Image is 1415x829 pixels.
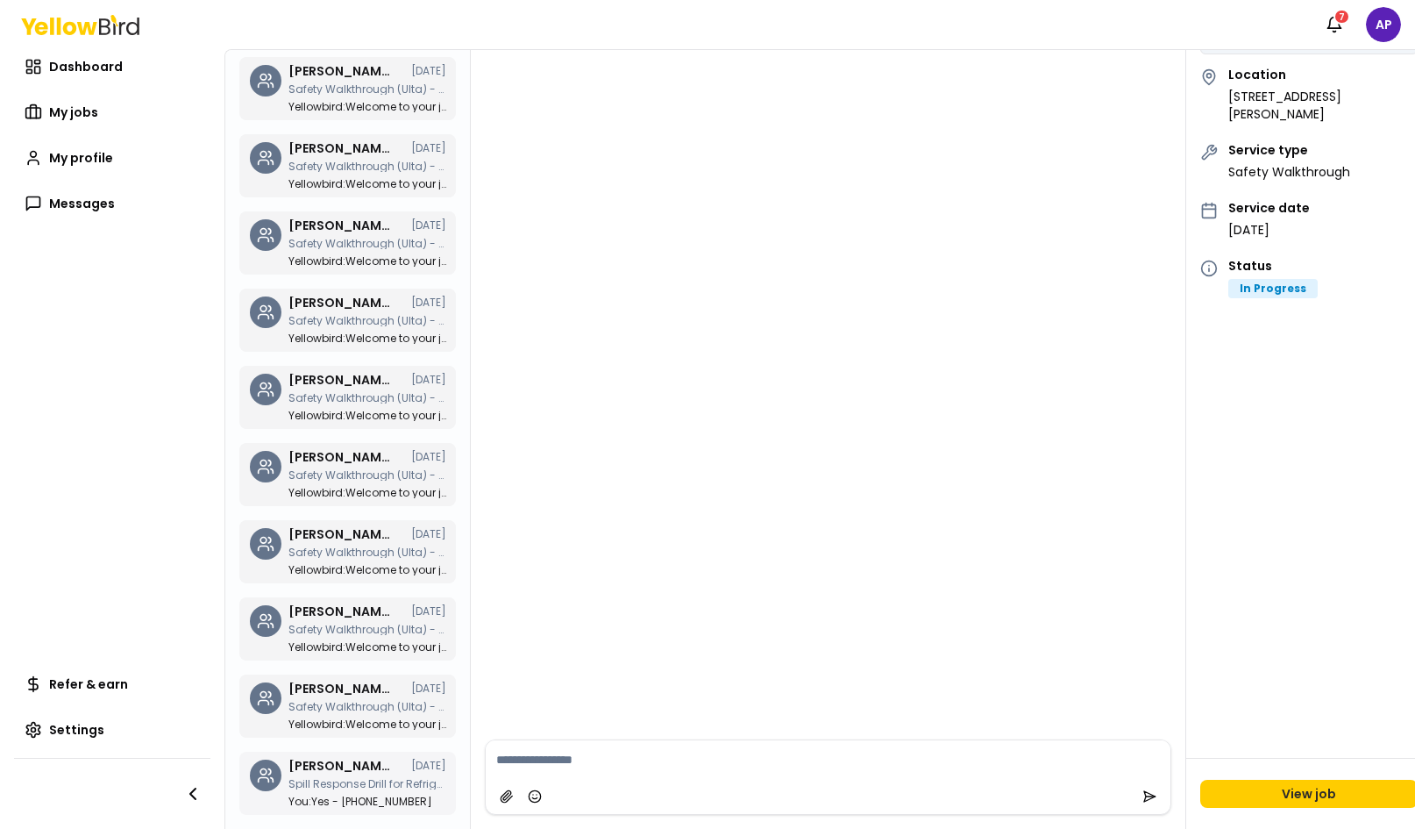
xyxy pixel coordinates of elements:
[288,374,394,386] h3: Alejandro Pena, HUB ULTA, Bayyinah Francies
[239,520,456,583] a: [PERSON_NAME], HUB ULTA, [PERSON_NAME][DATE]Safety Walkthrough (Ulta) - 1087 - [GEOGRAPHIC_DATA],...
[1228,202,1310,214] h4: Service date
[288,219,394,232] h3: Alejandro Pena, HUB ULTA, Bayyinah Francies
[1228,221,1310,239] p: [DATE]
[239,366,456,429] a: [PERSON_NAME], HUB ULTA, [PERSON_NAME][DATE]Safety Walkthrough (Ulta) - 1772 - [GEOGRAPHIC_DATA],...
[14,140,210,175] a: My profile
[411,606,446,617] time: [DATE]
[239,443,456,506] a: [PERSON_NAME], HUB ULTA, [PERSON_NAME][DATE]Safety Walkthrough (Ulta) - 1107 - [GEOGRAPHIC_DATA],...
[239,57,456,120] a: [PERSON_NAME], HUB ULTA, [PERSON_NAME][DATE]Safety Walkthrough (Ulta) - 620 - [GEOGRAPHIC_DATA], ...
[288,393,446,404] p: Safety Walkthrough (Ulta) - 1772 - Brea, Brea Union Plaza II (3 of 3 jobs) Bundle 13
[49,675,128,693] span: Refer & earn
[239,597,456,661] a: [PERSON_NAME], HUB ULTA, [PERSON_NAME][DATE]Safety Walkthrough (Ulta) - 155 - [GEOGRAPHIC_DATA], ...
[288,625,446,635] p: Safety Walkthrough (Ulta) - 155 - Cerritos, Cerritos Towne Center (2 of 3 jobs) Bundle 13
[288,682,394,695] h3: Alejandro Pena, HUB ULTA, Bayyinah Francies
[288,702,446,712] p: Safety Walkthrough (Ulta) - 730 - Lakewood, Lakewood Center (1 of 3 jobs) Bundle 13
[411,66,446,76] time: [DATE]
[1333,9,1350,25] div: 7
[288,642,446,653] p: Welcome to your job chat! Use this space to ask questions, share updates, send files, and stay al...
[1228,279,1318,298] div: In Progress
[14,667,210,702] a: Refer & earn
[411,220,446,231] time: [DATE]
[288,297,394,309] h3: Alejandro Pena, HUB ULTA, Bayyinah Francies
[49,195,115,212] span: Messages
[288,470,446,481] p: Safety Walkthrough (Ulta) - 1107 - La Habra, La Habra Marketplace (1 of 3 jobs) Bundle 13
[288,84,446,95] p: Safety Walkthrough (Ulta) - 620 - Newport Beach, Fashion Island Shopping Center (2 of 4 jobs) Bun...
[288,65,394,77] h3: Alejandro Pena, HUB ULTA, Bayyinah Francies
[49,721,104,739] span: Settings
[411,143,446,154] time: [DATE]
[49,58,123,75] span: Dashboard
[1366,7,1401,42] span: AP
[411,683,446,694] time: [DATE]
[288,451,394,463] h3: Alejandro Pena, HUB ULTA, Bayyinah Francies
[288,161,446,172] p: Safety Walkthrough (Ulta) - 499 - Rancho Santa Margarita, Rancho Santa Margarita Town Center (3 o...
[288,256,446,267] p: Welcome to your job chat! Use this space to ask questions, share updates, send files, and stay al...
[288,316,446,326] p: Safety Walkthrough (Ulta) - 798 - Compton, Gateway Towne Center (2 of 3 jobs) Bundle 13
[1228,260,1318,272] h4: Status
[288,565,446,575] p: Welcome to your job chat! Use this space to ask questions, share updates, send files, and stay al...
[288,605,394,618] h3: Alejandro Pena, HUB ULTA, Bayyinah Francies
[288,779,446,790] p: Spill Response Drill for Refrigerant Grade Anhydrous Ammonia with SPCC Splill Plan Update
[239,134,456,197] a: [PERSON_NAME], HUB ULTA, [PERSON_NAME][DATE]Safety Walkthrough (Ulta) - 499 - [GEOGRAPHIC_DATA][P...
[411,297,446,308] time: [DATE]
[14,712,210,747] a: Settings
[288,333,446,344] p: Welcome to your job chat! Use this space to ask questions, share updates, send files, and stay al...
[1228,144,1350,156] h4: Service type
[288,411,446,421] p: Welcome to your job chat! Use this space to ask questions, share updates, send files, and stay al...
[239,752,456,815] a: [PERSON_NAME], [PERSON_NAME], [PERSON_NAME][DATE]Spill Response Drill for Refrigerant Grade [MEDI...
[49,104,98,121] span: My jobs
[411,761,446,771] time: [DATE]
[288,760,394,772] h3: Alejandro Pena, Amjad Awwad, Leticia Garcia
[1317,7,1352,42] button: 7
[288,719,446,730] p: Welcome to your job chat! Use this space to ask questions, share updates, send files, and stay al...
[288,102,446,112] p: Welcome to your job chat! Use this space to ask questions, share updates, send files, and stay al...
[288,142,394,154] h3: Alejandro Pena, HUB ULTA, Bayyinah Francies
[239,289,456,352] a: [PERSON_NAME], HUB ULTA, [PERSON_NAME][DATE]Safety Walkthrough (Ulta) - 798 - [GEOGRAPHIC_DATA], ...
[288,547,446,558] p: Safety Walkthrough (Ulta) - 1087 - Anaheim, Anaheim Plaza (3 of 3 jobs) Bundle 13
[411,452,446,462] time: [DATE]
[288,179,446,189] p: Welcome to your job chat! Use this space to ask questions, share updates, send files, and stay al...
[239,675,456,738] a: [PERSON_NAME], HUB ULTA, [PERSON_NAME][DATE]Safety Walkthrough (Ulta) - 730 - [GEOGRAPHIC_DATA], ...
[49,149,113,167] span: My profile
[288,488,446,498] p: Welcome to your job chat! Use this space to ask questions, share updates, send files, and stay al...
[288,528,394,540] h3: Alejandro Pena, HUB ULTA, Bayyinah Francies
[411,529,446,540] time: [DATE]
[14,49,210,84] a: Dashboard
[1228,163,1350,181] p: Safety Walkthrough
[288,239,446,249] p: Safety Walkthrough (Ulta) - 1300 - Fontana, Falcon Ridge Town Center (4 of 4 jobs) Bundle 15
[288,797,446,807] p: Yes - 310-346-2582
[411,375,446,385] time: [DATE]
[14,186,210,221] a: Messages
[239,211,456,275] a: [PERSON_NAME], HUB ULTA, [PERSON_NAME][DATE]Safety Walkthrough (Ulta) - 1300 - Fontana, [GEOGRAPH...
[14,95,210,130] a: My jobs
